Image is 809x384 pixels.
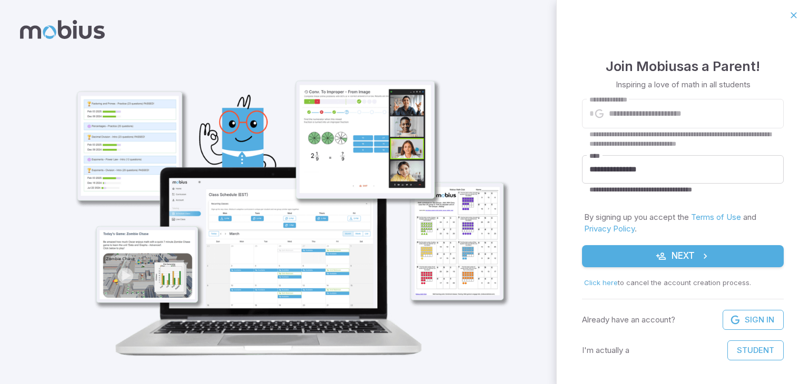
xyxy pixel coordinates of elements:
[582,314,675,326] p: Already have an account?
[582,345,629,356] p: I'm actually a
[727,340,784,360] button: Student
[616,79,751,90] p: Inspiring a love of math in all students
[584,278,782,288] p: to cancel the account creation process .
[723,310,784,330] a: Sign In
[606,56,760,77] h4: Join Mobius as a Parent !
[584,211,782,235] p: By signing up you accept the and .
[584,278,618,287] span: Click here
[691,212,741,222] a: Terms of Use
[54,29,519,370] img: parent_1-illustration
[584,224,635,234] a: Privacy Policy
[582,245,784,267] button: Next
